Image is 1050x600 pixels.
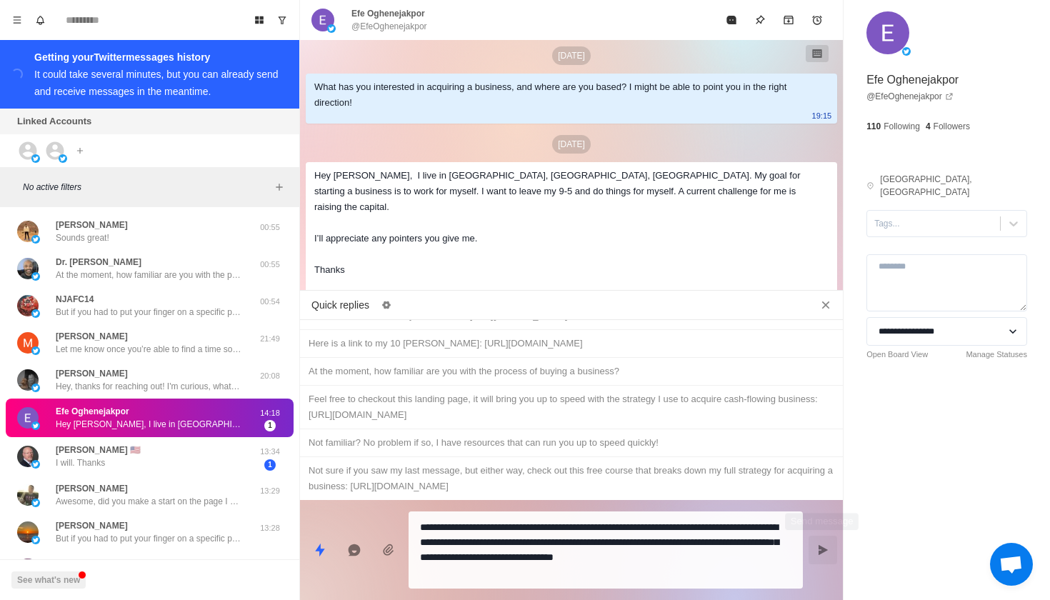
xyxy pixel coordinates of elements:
[17,484,39,506] img: picture
[809,536,837,564] button: Send message
[56,519,128,532] p: [PERSON_NAME]
[31,421,40,430] img: picture
[866,349,928,361] a: Open Board View
[56,405,129,418] p: Efe Oghenejakpor
[340,536,369,564] button: Reply with AI
[6,9,29,31] button: Menu
[56,219,128,231] p: [PERSON_NAME]
[17,369,39,391] img: picture
[17,221,39,242] img: picture
[311,9,334,31] img: picture
[774,6,803,34] button: Archive
[926,120,931,133] p: 4
[56,482,128,495] p: [PERSON_NAME]
[552,135,591,154] p: [DATE]
[252,259,288,271] p: 00:55
[31,499,40,507] img: picture
[34,69,279,97] div: It could take several minutes, but you can already send and receive messages in the meantime.
[56,343,241,356] p: Let me know once you’re able to find a time so I can confirm that on my end + shoot over the pre-...
[966,349,1027,361] a: Manage Statuses
[56,231,109,244] p: Sounds great!
[314,79,806,111] div: What has you interested in acquiring a business, and where are you based? I might be able to poin...
[56,556,196,569] p: What I'm Learning And Unlearning
[23,181,271,194] p: No active filters
[29,9,51,31] button: Notifications
[56,330,128,343] p: [PERSON_NAME]
[552,46,591,65] p: [DATE]
[56,293,94,306] p: NJAFC14
[990,543,1033,586] a: Open chat
[31,272,40,281] img: picture
[902,47,911,56] img: picture
[31,309,40,318] img: picture
[264,420,276,431] span: 1
[264,459,276,471] span: 1
[252,333,288,345] p: 21:49
[884,120,920,133] p: Following
[717,6,746,34] button: Mark as read
[252,485,288,497] p: 13:29
[306,536,334,564] button: Quick replies
[803,6,831,34] button: Add reminder
[866,11,909,54] img: picture
[934,120,970,133] p: Followers
[248,9,271,31] button: Board View
[327,24,336,33] img: picture
[31,536,40,544] img: picture
[309,391,834,423] div: Feel free to checkout this landing page, it will bring you up to speed with the strategy I use to...
[56,444,141,456] p: [PERSON_NAME] 🇺🇸
[56,380,241,393] p: Hey, thanks for reaching out! I'm curious, what ultimately has you interested in acquiring a cash...
[56,269,241,281] p: At the moment, how familiar are you with the process of buying a business?
[56,532,241,545] p: But if you had to put your finger on a specific part of the process that’s holding you back from ...
[17,521,39,543] img: picture
[56,418,241,431] p: Hey [PERSON_NAME], I live in [GEOGRAPHIC_DATA], [GEOGRAPHIC_DATA], [GEOGRAPHIC_DATA]. My goal for...
[17,114,91,129] p: Linked Accounts
[271,9,294,31] button: Show unread conversations
[56,456,105,469] p: I will. Thanks
[311,298,369,313] p: Quick replies
[252,296,288,308] p: 00:54
[31,460,40,469] img: picture
[309,336,834,351] div: Here is a link to my 10 [PERSON_NAME]: [URL][DOMAIN_NAME]
[31,346,40,355] img: picture
[59,154,67,163] img: picture
[56,256,141,269] p: Dr. [PERSON_NAME]
[271,179,288,196] button: Add filters
[252,522,288,534] p: 13:28
[17,559,39,580] img: picture
[880,173,1027,199] p: [GEOGRAPHIC_DATA], [GEOGRAPHIC_DATA]
[309,364,834,379] div: At the moment, how familiar are you with the process of buying a business?
[866,71,959,89] p: Efe Oghenejakpor
[252,370,288,382] p: 20:08
[31,235,40,244] img: picture
[309,463,834,494] div: Not sure if you saw my last message, but either way, check out this free course that breaks down ...
[252,221,288,234] p: 00:55
[866,120,881,133] p: 110
[31,384,40,392] img: picture
[56,367,128,380] p: [PERSON_NAME]
[56,495,241,508] p: Awesome, did you make a start on the page I sent you?
[34,49,282,66] div: Getting your Twitter messages history
[314,168,806,309] div: Hey [PERSON_NAME], I live in [GEOGRAPHIC_DATA], [GEOGRAPHIC_DATA], [GEOGRAPHIC_DATA]. My goal for...
[56,306,241,319] p: But if you had to put your finger on a specific part of the process that’s holding you back from ...
[351,7,425,20] p: Efe Oghenejakpor
[17,446,39,467] img: picture
[17,295,39,316] img: picture
[812,108,832,124] p: 19:15
[11,571,86,589] button: See what's new
[252,446,288,458] p: 13:34
[866,90,954,103] a: @EfeOghenejakpor
[351,20,427,33] p: @EfeOghenejakpor
[814,294,837,316] button: Close quick replies
[17,332,39,354] img: picture
[31,154,40,163] img: picture
[309,435,834,451] div: Not familiar? No problem if so, I have resources that can run you up to speed quickly!
[746,6,774,34] button: Pin
[374,536,403,564] button: Add media
[17,407,39,429] img: picture
[71,142,89,159] button: Add account
[17,258,39,279] img: picture
[375,294,398,316] button: Edit quick replies
[252,407,288,419] p: 14:18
